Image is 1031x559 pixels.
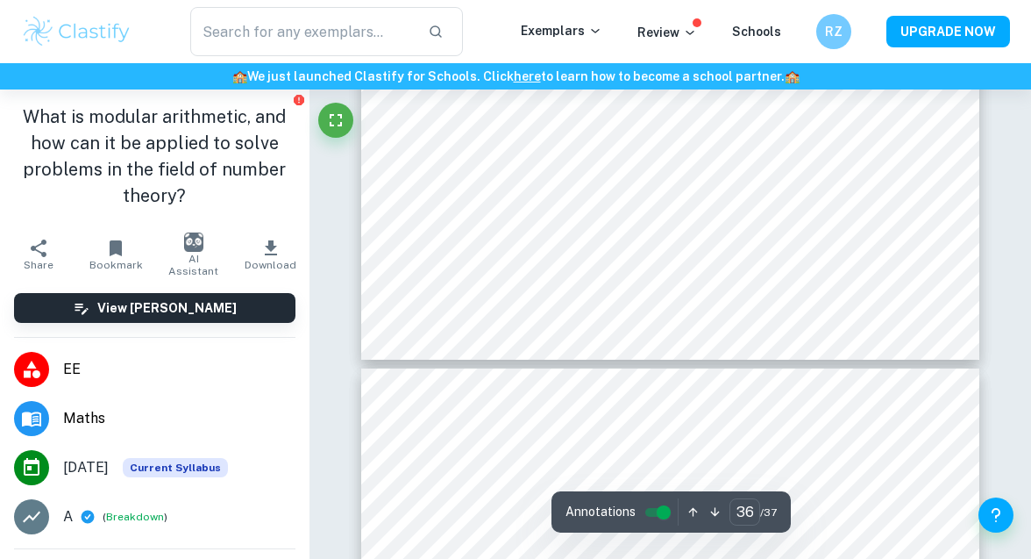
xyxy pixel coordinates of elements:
[21,14,132,49] img: Clastify logo
[816,14,851,49] button: RZ
[637,23,697,42] p: Review
[77,230,154,279] button: Bookmark
[514,69,541,83] a: here
[165,253,221,277] span: AI Assistant
[760,505,777,520] span: / 37
[63,506,73,527] p: A
[123,458,228,477] span: Current Syllabus
[63,457,109,478] span: [DATE]
[785,69,800,83] span: 🏫
[732,25,781,39] a: Schools
[190,7,413,56] input: Search for any exemplars...
[232,69,247,83] span: 🏫
[63,408,295,429] span: Maths
[154,230,231,279] button: AI Assistant
[318,103,353,138] button: Fullscreen
[184,233,203,252] img: AI Assistant
[24,259,53,271] span: Share
[565,503,636,521] span: Annotations
[232,230,309,279] button: Download
[63,359,295,380] span: EE
[89,259,143,271] span: Bookmark
[123,458,228,477] div: This exemplar is based on the current syllabus. Feel free to refer to it for inspiration/ideas wh...
[103,509,167,526] span: ( )
[886,16,1010,47] button: UPGRADE NOW
[978,498,1013,533] button: Help and Feedback
[293,93,306,106] button: Report issue
[14,293,295,323] button: View [PERSON_NAME]
[106,509,164,525] button: Breakdown
[824,22,844,41] h6: RZ
[14,104,295,209] h1: What is modular arithmetic, and how can it be applied to solve problems in the field of number th...
[521,21,602,40] p: Exemplars
[97,298,237,318] h6: View [PERSON_NAME]
[245,259,296,271] span: Download
[4,67,1027,86] h6: We just launched Clastify for Schools. Click to learn how to become a school partner.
